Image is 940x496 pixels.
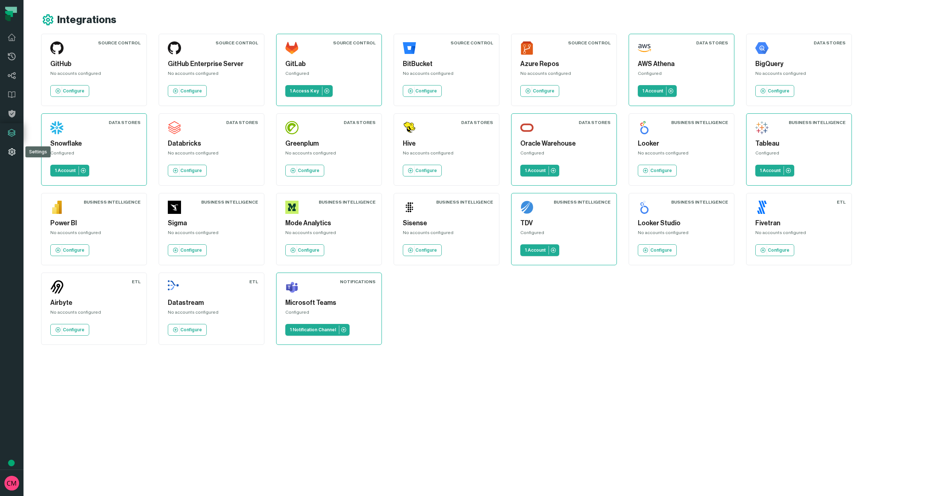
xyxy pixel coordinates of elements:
h1: Integrations [57,14,116,26]
div: No accounts configured [638,150,725,159]
img: GitHub Enterprise Server [168,41,181,55]
img: GitLab [285,41,299,55]
p: Configure [533,88,554,94]
h5: Snowflake [50,139,138,149]
a: Configure [638,244,677,256]
a: Configure [755,244,794,256]
img: Looker Studio [638,201,651,214]
h5: Tableau [755,139,843,149]
a: Configure [403,85,442,97]
div: Source Control [451,40,493,46]
img: BigQuery [755,41,769,55]
p: Configure [768,247,789,253]
div: Configured [50,150,138,159]
div: Business Intelligence [84,199,141,205]
div: No accounts configured [168,309,255,318]
img: Airbyte [50,280,64,293]
div: ETL [132,279,141,285]
p: Configure [180,247,202,253]
img: Snowflake [50,121,64,134]
p: Configure [63,88,84,94]
div: ETL [837,199,846,205]
div: No accounts configured [403,150,490,159]
div: No accounts configured [168,230,255,238]
p: Configure [415,168,437,174]
div: Settings [25,146,51,157]
div: Configured [638,70,725,79]
a: Configure [168,244,207,256]
div: Data Stores [579,120,611,125]
div: Data Stores [814,40,846,46]
div: Configured [520,230,608,238]
img: Looker [638,121,651,134]
h5: Sisense [403,218,490,228]
div: No accounts configured [403,230,490,238]
a: Configure [403,244,442,256]
div: Business Intelligence [436,199,493,205]
h5: GitLab [285,59,373,69]
img: GitHub [50,41,64,55]
a: Configure [520,85,559,97]
div: No accounts configured [168,150,255,159]
a: 1 Access Key [285,85,333,97]
img: Power BI [50,201,64,214]
p: Configure [180,88,202,94]
h5: Looker [638,139,725,149]
div: No accounts configured [285,230,373,238]
div: No accounts configured [755,70,843,79]
p: Configure [180,168,202,174]
div: ETL [249,279,258,285]
div: No accounts configured [285,150,373,159]
h5: Airbyte [50,298,138,308]
img: Sisense [403,201,416,214]
div: Data Stores [109,120,141,125]
div: Data Stores [226,120,258,125]
div: No accounts configured [50,70,138,79]
img: Azure Repos [520,41,534,55]
a: Configure [50,244,89,256]
div: Business Intelligence [671,199,728,205]
img: Databricks [168,121,181,134]
h5: Greenplum [285,139,373,149]
p: 1 Account [525,168,546,174]
div: No accounts configured [638,230,725,238]
h5: Hive [403,139,490,149]
div: No accounts configured [403,70,490,79]
h5: Datastream [168,298,255,308]
p: 1 Account [760,168,781,174]
h5: AWS Athena [638,59,725,69]
div: Data Stores [461,120,493,125]
h5: BigQuery [755,59,843,69]
h5: Fivetran [755,218,843,228]
h5: Databricks [168,139,255,149]
h5: Mode Analytics [285,218,373,228]
div: No accounts configured [520,70,608,79]
h5: Azure Repos [520,59,608,69]
a: Configure [285,244,324,256]
img: Hive [403,121,416,134]
p: Configure [650,247,672,253]
p: Configure [298,168,319,174]
a: Configure [403,165,442,176]
h5: Oracle Warehouse [520,139,608,149]
img: Datastream [168,280,181,293]
h5: GitHub [50,59,138,69]
a: 1 Account [520,165,559,176]
a: 1 Account [755,165,794,176]
p: 1 Account [525,247,546,253]
div: Source Control [98,40,141,46]
p: 1 Account [642,88,663,94]
div: Configured [285,309,373,318]
h5: TDV [520,218,608,228]
h5: GitHub Enterprise Server [168,59,255,69]
div: Notifications [340,279,376,285]
div: No accounts configured [50,230,138,238]
h5: Sigma [168,218,255,228]
img: Fivetran [755,201,769,214]
a: 1 Notification Channel [285,324,350,336]
a: 1 Account [50,165,89,176]
img: TDV [520,201,534,214]
a: Configure [50,85,89,97]
div: No accounts configured [50,309,138,318]
a: 1 Account [638,85,677,97]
